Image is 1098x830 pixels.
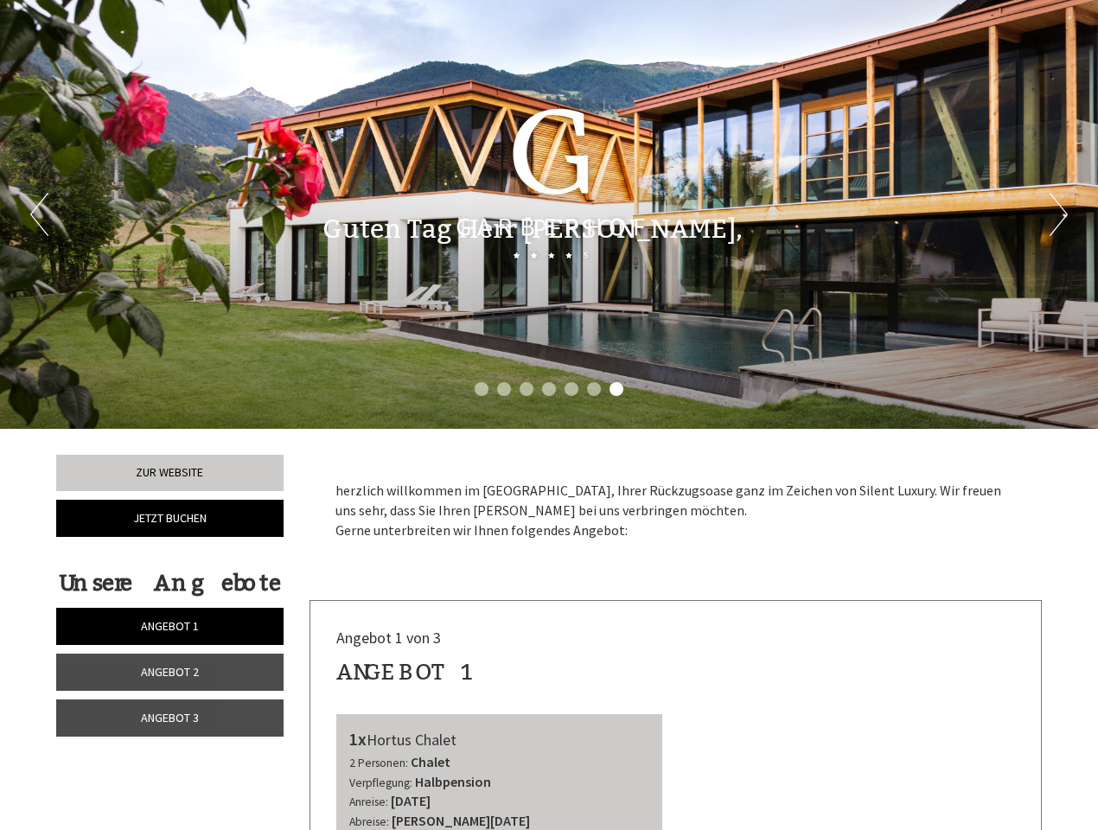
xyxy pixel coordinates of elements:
small: Abreise: [349,814,389,829]
b: 1x [349,728,367,750]
b: [DATE] [391,792,431,809]
span: Angebot 1 von 3 [336,628,441,648]
div: Hortus Chalet [349,727,650,752]
small: Anreise: [349,795,388,809]
span: Angebot 1 [141,618,199,634]
div: Unsere Angebote [56,567,284,599]
a: Zur Website [56,455,284,491]
b: Halbpension [415,773,491,790]
small: Verpflegung: [349,776,412,790]
span: Angebot 3 [141,710,199,725]
div: Angebot 1 [336,656,476,688]
a: Jetzt buchen [56,500,284,537]
h1: Guten Tag Herr [PERSON_NAME], [322,215,743,244]
p: herzlich willkommen im [GEOGRAPHIC_DATA], Ihrer Rückzugsoase ganz im Zeichen von Silent Luxury. W... [335,481,1017,540]
small: 2 Personen: [349,756,408,770]
b: Chalet [411,753,450,770]
b: [PERSON_NAME][DATE] [392,812,530,829]
span: Angebot 2 [141,664,199,680]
